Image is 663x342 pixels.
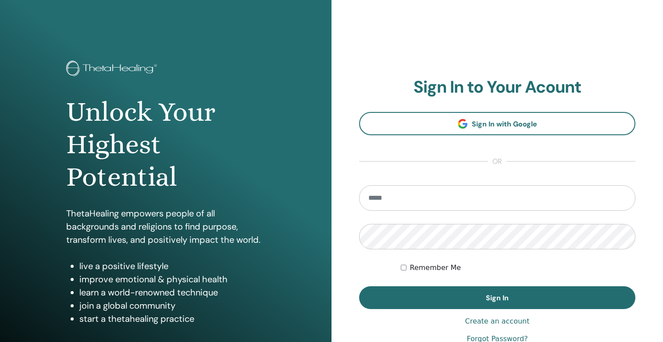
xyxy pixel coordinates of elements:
a: Create an account [465,316,529,327]
label: Remember Me [410,263,461,273]
li: improve emotional & physical health [79,273,265,286]
span: Sign In [486,293,509,302]
h2: Sign In to Your Acount [359,77,635,97]
button: Sign In [359,286,635,309]
li: join a global community [79,299,265,312]
div: Keep me authenticated indefinitely or until I manually logout [401,263,636,273]
h1: Unlock Your Highest Potential [66,96,265,194]
span: Sign In with Google [472,119,537,129]
li: live a positive lifestyle [79,259,265,273]
li: start a thetahealing practice [79,312,265,325]
li: learn a world-renowned technique [79,286,265,299]
p: ThetaHealing empowers people of all backgrounds and religions to find purpose, transform lives, a... [66,207,265,246]
span: or [488,156,506,167]
a: Sign In with Google [359,112,635,135]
